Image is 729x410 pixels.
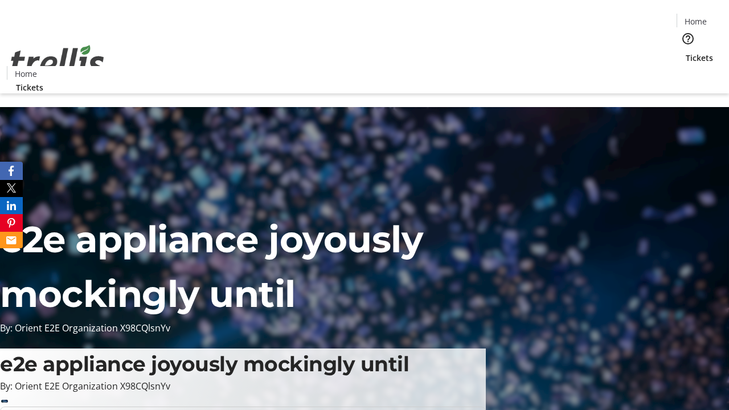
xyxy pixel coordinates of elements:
[7,32,108,89] img: Orient E2E Organization X98CQlsnYv's Logo
[7,68,44,80] a: Home
[685,15,707,27] span: Home
[15,68,37,80] span: Home
[677,27,699,50] button: Help
[686,52,713,64] span: Tickets
[677,15,714,27] a: Home
[677,64,699,87] button: Cart
[677,52,722,64] a: Tickets
[16,81,43,93] span: Tickets
[7,81,52,93] a: Tickets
